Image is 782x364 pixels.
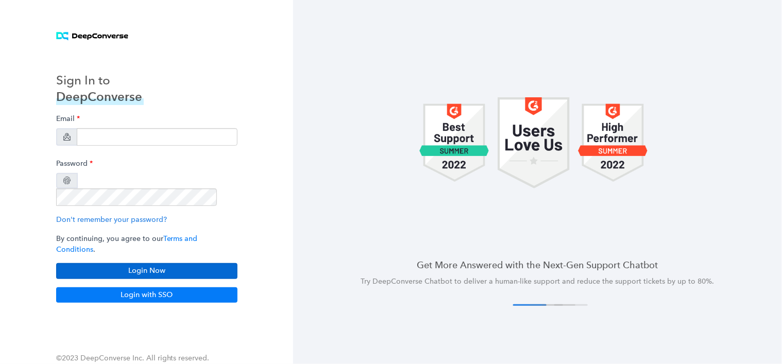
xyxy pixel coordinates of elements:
button: Login Now [56,263,237,279]
span: ©2023 DeepConverse Inc. All rights reserved. [56,354,210,362]
a: Don't remember your password? [56,215,167,224]
button: 3 [542,304,575,306]
img: carousel 1 [498,97,570,188]
label: Password [56,154,93,173]
img: horizontal logo [56,32,129,41]
h4: Get More Answered with the Next-Gen Support Chatbot [318,258,757,271]
button: 2 [530,304,563,306]
h3: Sign In to [56,72,144,89]
img: carousel 1 [578,97,648,188]
button: 4 [554,304,588,306]
button: Login with SSO [56,287,237,303]
label: Email [56,109,80,128]
h3: DeepConverse [56,89,144,105]
span: Try DeepConverse Chatbot to deliver a human-like support and reduce the support tickets by up to ... [361,277,715,286]
button: 1 [513,304,547,306]
img: carousel 1 [419,97,489,188]
p: By continuing, you agree to our . [56,233,237,255]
